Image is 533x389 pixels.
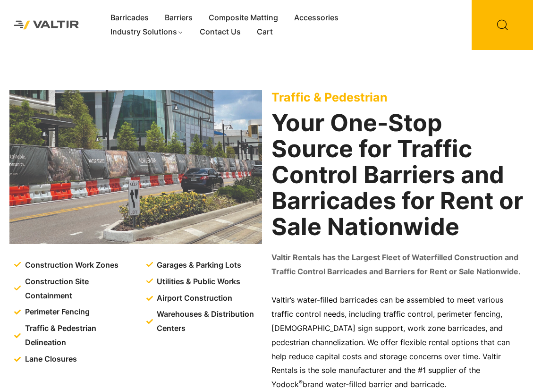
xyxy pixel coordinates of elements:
[23,258,118,272] span: Construction Work Zones
[102,25,192,39] a: Industry Solutions
[154,307,263,336] span: Warehouses & Distribution Centers
[7,14,86,36] img: Valtir Rentals
[157,11,201,25] a: Barriers
[154,275,240,289] span: Utilities & Public Works
[271,110,524,240] h2: Your One-Stop Source for Traffic Control Barriers and Barricades for Rent or Sale Nationwide
[286,11,347,25] a: Accessories
[249,25,281,39] a: Cart
[23,321,137,350] span: Traffic & Pedestrian Delineation
[154,291,232,305] span: Airport Construction
[201,11,286,25] a: Composite Matting
[23,275,137,303] span: Construction Site Containment
[154,258,241,272] span: Garages & Parking Lots
[102,11,157,25] a: Barricades
[271,251,524,279] p: Valtir Rentals has the Largest Fleet of Waterfilled Construction and Traffic Control Barricades a...
[299,379,303,386] sup: ®
[192,25,249,39] a: Contact Us
[23,305,90,319] span: Perimeter Fencing
[23,352,77,366] span: Lane Closures
[271,90,524,104] p: Traffic & Pedestrian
